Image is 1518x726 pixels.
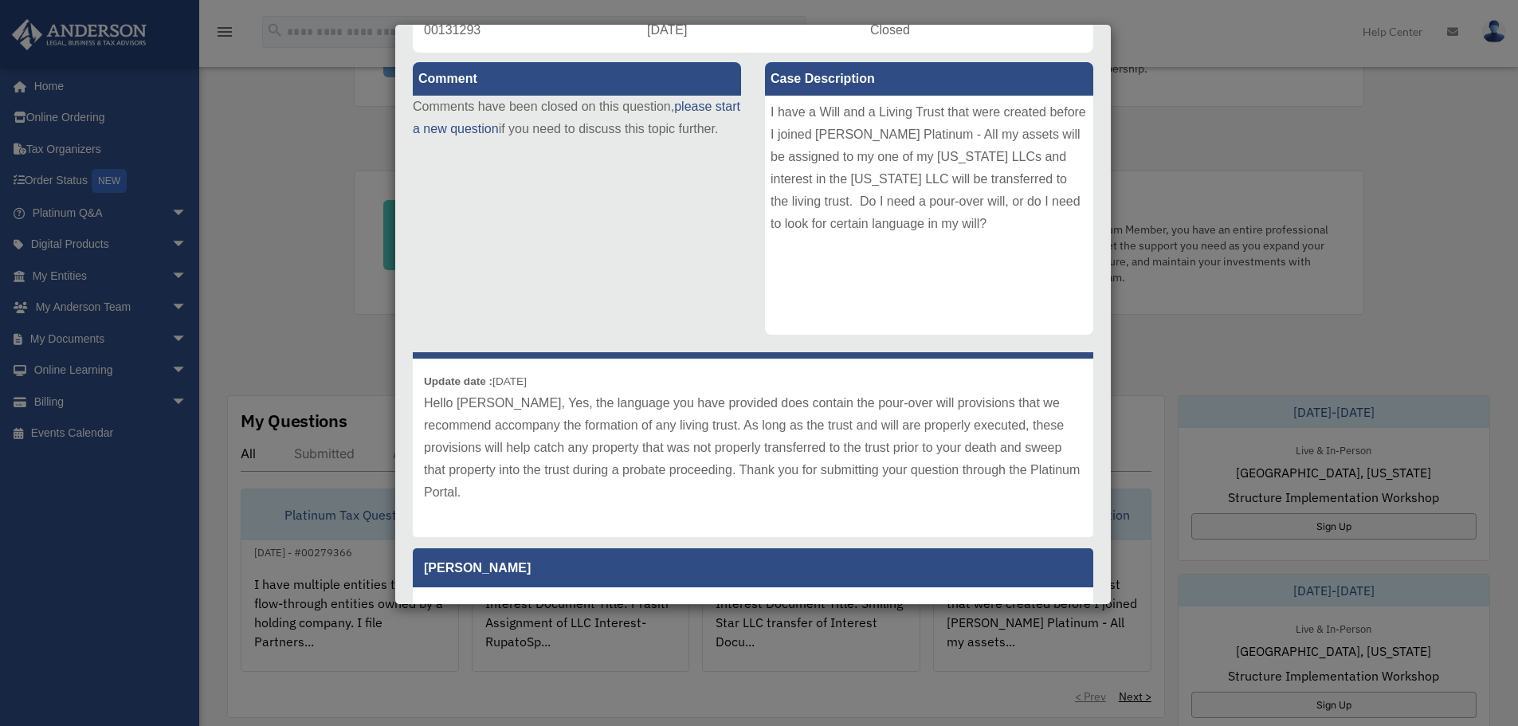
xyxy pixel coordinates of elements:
[424,392,1082,504] p: Hello [PERSON_NAME], Yes, the language you have provided does contain the pour-over will provisio...
[765,96,1093,335] div: I have a Will and a Living Trust that were created before I joined [PERSON_NAME] Platinum - All m...
[424,604,492,616] b: Update date :
[413,96,741,140] p: Comments have been closed on this question, if you need to discuss this topic further.
[424,375,492,387] b: Update date :
[765,62,1093,96] label: Case Description
[870,23,910,37] span: Closed
[424,23,481,37] span: 00131293
[413,62,741,96] label: Comment
[413,100,740,135] a: please start a new question
[424,375,527,387] small: [DATE]
[647,23,687,37] span: [DATE]
[424,604,527,616] small: [DATE]
[413,548,1093,587] p: [PERSON_NAME]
